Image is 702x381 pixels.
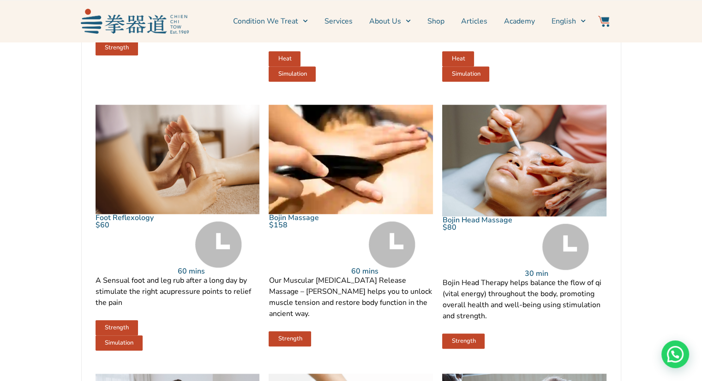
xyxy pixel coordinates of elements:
p: Bojin Head Therapy helps balance the flow of qi (vital energy) throughout the body, promoting ove... [442,277,606,321]
a: Foot Reflexology [96,213,154,223]
img: Website Icon-03 [598,16,609,27]
a: Heat [442,51,474,66]
nav: Menu [193,10,586,33]
img: Time Grey [542,224,589,270]
a: Shop [427,10,444,33]
a: Strength [96,40,138,55]
img: Time Grey [195,221,242,268]
a: English [552,10,586,33]
a: Condition We Treat [233,10,308,33]
p: 60 mins [177,268,259,275]
a: Bojin Head Massage [442,215,512,225]
span: Simulation [105,340,133,346]
p: $158 [269,221,351,229]
p: A Sensual foot and leg rub after a long day by stimulate the right acupressure points to relief t... [96,275,260,308]
a: Services [324,10,353,33]
span: English [552,16,576,27]
a: Strength [96,320,138,335]
span: Strength [105,45,129,51]
a: Articles [461,10,487,33]
span: Heat [278,56,291,62]
p: $60 [96,221,178,229]
span: Strength [278,336,302,342]
a: Heat [269,51,300,66]
p: 30 min [524,270,606,277]
a: Strength [269,331,311,346]
span: Strength [105,325,129,331]
span: Simulation [451,71,480,77]
span: Our Muscular [MEDICAL_DATA] Release Massage – [PERSON_NAME] helps you to unlock muscle tension an... [269,275,432,319]
a: Bojin Massage [269,213,318,223]
p: 60 mins [351,268,433,275]
span: Simulation [278,71,306,77]
span: Heat [451,56,465,62]
span: Strength [451,338,475,344]
a: Simulation [96,335,143,351]
a: Academy [504,10,535,33]
a: About Us [369,10,411,33]
p: $80 [442,224,524,231]
a: Simulation [269,66,316,82]
img: Time Grey [369,221,415,268]
a: Strength [442,333,485,349]
a: Simulation [442,66,489,82]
